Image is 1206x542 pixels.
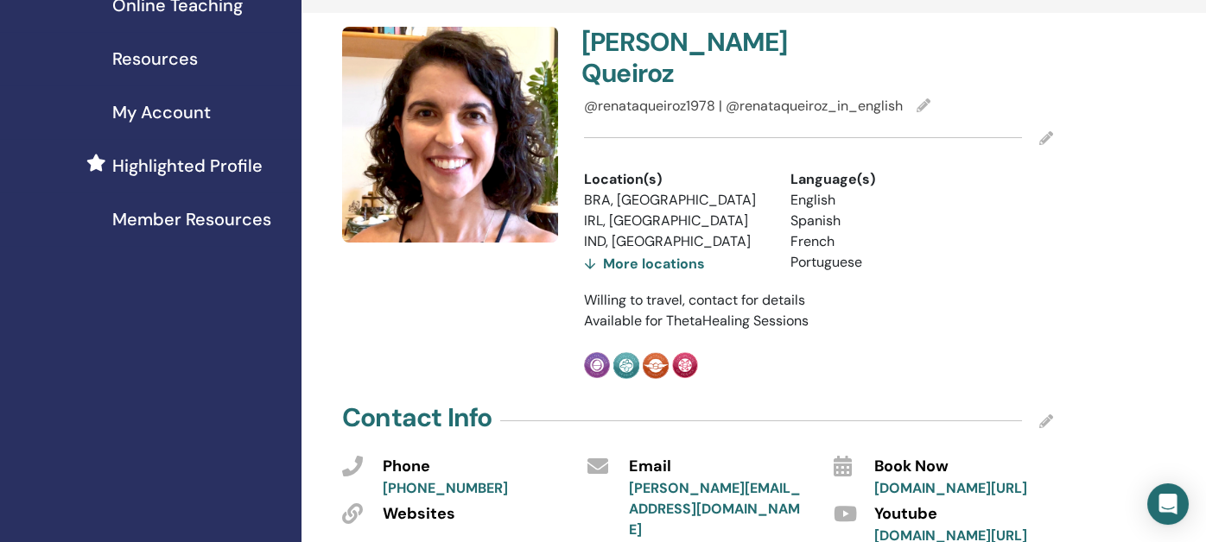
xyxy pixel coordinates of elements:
[584,190,765,211] li: BRA, [GEOGRAPHIC_DATA]
[790,190,971,211] li: English
[790,231,971,252] li: French
[383,456,430,478] span: Phone
[581,27,809,89] h4: [PERSON_NAME] Queiroz
[584,231,765,252] li: IND, [GEOGRAPHIC_DATA]
[790,252,971,273] li: Portuguese
[584,291,805,309] span: Willing to travel, contact for details
[383,503,455,526] span: Websites
[629,479,801,539] a: [PERSON_NAME][EMAIL_ADDRESS][DOMAIN_NAME]
[790,169,971,190] div: Language(s)
[874,503,937,526] span: Youtube
[584,252,705,276] div: More locations
[112,99,211,125] span: My Account
[584,211,765,231] li: IRL, [GEOGRAPHIC_DATA]
[584,312,809,330] span: Available for ThetaHealing Sessions
[874,479,1027,497] a: [DOMAIN_NAME][URL]
[874,456,949,478] span: Book Now
[112,153,263,179] span: Highlighted Profile
[342,27,558,243] img: default.jpg
[584,169,662,190] span: Location(s)
[629,456,671,478] span: Email
[790,211,971,231] li: Spanish
[112,46,198,72] span: Resources
[342,402,492,433] h4: Contact Info
[112,206,271,232] span: Member Resources
[1147,483,1189,525] div: Open Intercom Messenger
[383,479,508,497] a: [PHONE_NUMBER]
[584,97,903,115] span: @renataqueiroz1978 | @renataqueiroz_in_english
